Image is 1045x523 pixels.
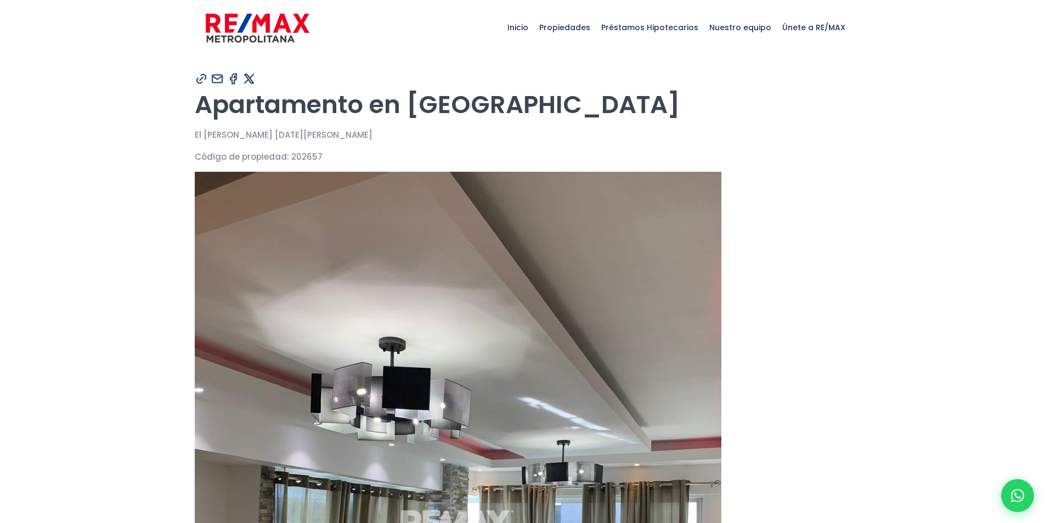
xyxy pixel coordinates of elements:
[227,72,240,86] img: Compartir
[596,11,704,44] span: Préstamos Hipotecarios
[211,72,224,86] img: Compartir
[195,128,851,142] p: El [PERSON_NAME] [DATE][PERSON_NAME]
[534,11,596,44] span: Propiedades
[206,12,309,44] img: remax-metropolitana-logo
[195,151,289,162] span: Código de propiedad:
[195,89,851,120] h1: Apartamento en [GEOGRAPHIC_DATA]
[502,11,534,44] span: Inicio
[291,151,323,162] span: 202657
[242,72,256,86] img: Compartir
[777,11,851,44] span: Únete a RE/MAX
[704,11,777,44] span: Nuestro equipo
[195,72,208,86] img: Compartir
